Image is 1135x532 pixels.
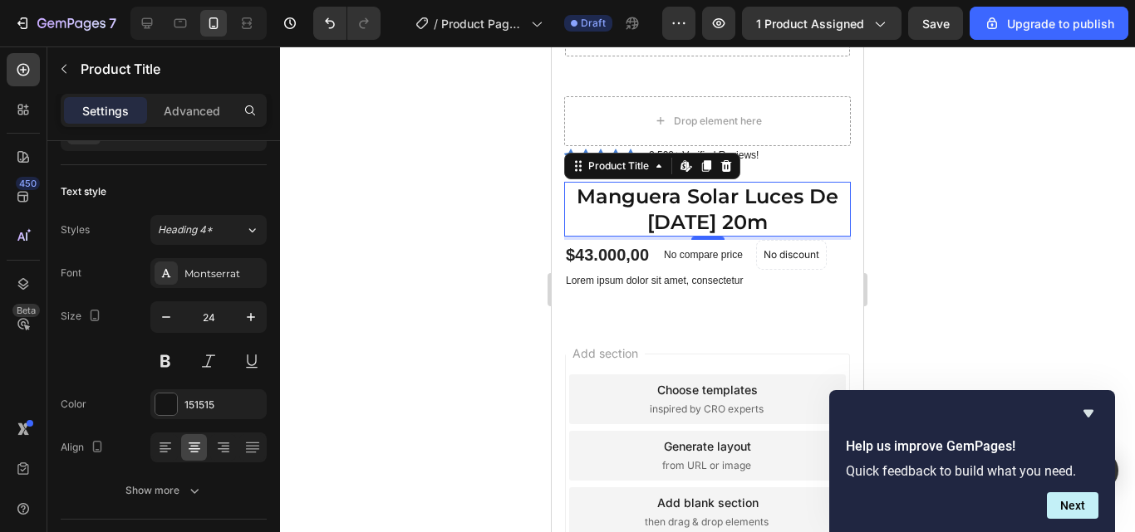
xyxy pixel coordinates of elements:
[846,403,1098,519] div: Help us improve GemPages!
[184,266,263,281] div: Montserrat
[846,463,1098,479] p: Quick feedback to build what you need.
[61,437,107,459] div: Align
[184,398,263,412] div: 151515
[434,15,438,32] span: /
[742,7,902,40] button: 1 product assigned
[125,482,203,499] div: Show more
[109,13,116,33] p: 7
[81,59,260,79] p: Product Title
[922,17,950,31] span: Save
[82,102,129,120] p: Settings
[61,222,90,237] div: Styles
[61,266,81,281] div: Font
[158,222,213,237] span: Heading 4*
[846,437,1098,456] h2: Help us improve GemPages!
[581,16,606,31] span: Draft
[164,102,220,120] p: Advanced
[908,7,963,40] button: Save
[7,7,124,40] button: 7
[756,15,864,32] span: 1 product assigned
[1078,403,1098,423] button: Hide survey
[12,304,40,317] div: Beta
[441,15,524,32] span: Product Page - [DATE] 18:19:50
[984,15,1114,32] div: Upgrade to publish
[313,7,381,40] div: Undo/Redo
[61,476,267,505] button: Show more
[150,215,267,245] button: Heading 4*
[61,305,105,328] div: Size
[1047,492,1098,519] button: Next question
[61,184,106,199] div: Text style
[16,177,40,190] div: 450
[552,46,863,532] iframe: Design area
[61,397,86,412] div: Color
[970,7,1128,40] button: Upgrade to publish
